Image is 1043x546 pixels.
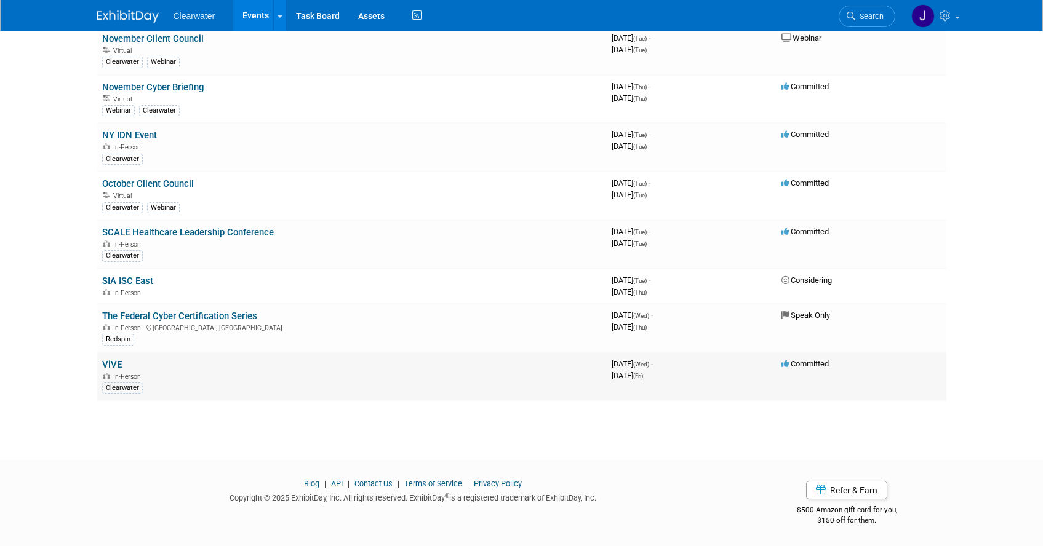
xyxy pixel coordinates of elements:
span: [DATE] [612,45,647,54]
img: Jakera Willis [911,4,935,28]
span: (Tue) [633,143,647,150]
span: - [649,33,650,42]
img: ExhibitDay [97,10,159,23]
span: Search [855,12,884,21]
span: (Tue) [633,132,647,138]
div: Clearwater [102,154,143,165]
a: API [331,479,343,488]
a: SCALE Healthcare Leadership Conference [102,227,274,238]
span: [DATE] [612,178,650,188]
span: [DATE] [612,141,647,151]
a: Search [839,6,895,27]
span: (Tue) [633,229,647,235]
span: (Tue) [633,35,647,42]
img: In-Person Event [103,143,110,149]
span: [DATE] [612,287,647,296]
a: SIA ISC East [102,275,153,287]
span: Clearwater [174,11,215,21]
img: In-Person Event [103,373,110,379]
span: Virtual [113,192,135,200]
img: In-Person Event [103,240,110,247]
span: [DATE] [612,311,653,320]
span: [DATE] [612,322,647,331]
span: Committed [781,227,829,236]
span: [DATE] [612,371,643,380]
span: | [464,479,472,488]
a: November Client Council [102,33,204,44]
a: October Client Council [102,178,194,189]
span: [DATE] [612,130,650,139]
div: Clearwater [139,105,180,116]
span: [DATE] [612,227,650,236]
sup: ® [445,493,449,499]
div: Clearwater [102,57,143,68]
span: - [649,275,650,285]
div: Clearwater [102,250,143,261]
a: Refer & Earn [806,481,887,499]
img: Virtual Event [103,95,110,101]
span: Committed [781,178,829,188]
span: Speak Only [781,311,830,320]
a: November Cyber Briefing [102,82,204,93]
img: Virtual Event [103,47,110,53]
span: - [649,82,650,91]
span: - [649,178,650,188]
span: - [651,311,653,320]
span: Webinar [781,33,821,42]
span: | [394,479,402,488]
span: [DATE] [612,82,650,91]
span: [DATE] [612,275,650,285]
span: [DATE] [612,190,647,199]
div: $150 off for them. [748,515,946,526]
span: In-Person [113,324,145,332]
span: | [321,479,329,488]
span: - [649,227,650,236]
span: In-Person [113,240,145,248]
a: The Federal Cyber Certification Series [102,311,257,322]
span: Virtual [113,47,135,55]
img: In-Person Event [103,289,110,295]
a: Terms of Service [404,479,462,488]
a: NY IDN Event [102,130,157,141]
div: Redspin [102,334,134,345]
div: $500 Amazon gift card for you, [748,497,946,525]
div: Clearwater [102,202,143,213]
span: (Thu) [633,289,647,296]
img: Virtual Event [103,192,110,198]
a: Contact Us [354,479,393,488]
div: Webinar [147,57,180,68]
span: (Thu) [633,324,647,331]
span: (Tue) [633,277,647,284]
span: Virtual [113,95,135,103]
span: [DATE] [612,33,650,42]
span: (Tue) [633,47,647,53]
div: Clearwater [102,382,143,394]
span: (Fri) [633,373,643,379]
span: Committed [781,130,829,139]
img: In-Person Event [103,324,110,330]
div: [GEOGRAPHIC_DATA], [GEOGRAPHIC_DATA] [102,322,602,332]
span: - [651,359,653,368]
a: ViVE [102,359,122,370]
span: Considering [781,275,832,285]
span: [DATE] [612,239,647,248]
span: In-Person [113,143,145,151]
span: In-Person [113,373,145,381]
span: In-Person [113,289,145,297]
span: (Tue) [633,240,647,247]
span: (Wed) [633,361,649,368]
div: Webinar [147,202,180,213]
span: - [649,130,650,139]
span: (Thu) [633,84,647,90]
span: | [345,479,353,488]
span: (Tue) [633,192,647,199]
div: Webinar [102,105,135,116]
span: Committed [781,82,829,91]
span: [DATE] [612,359,653,368]
span: (Thu) [633,95,647,102]
div: Copyright © 2025 ExhibitDay, Inc. All rights reserved. ExhibitDay is a registered trademark of Ex... [97,489,730,504]
span: [DATE] [612,93,647,103]
span: (Wed) [633,312,649,319]
a: Blog [304,479,319,488]
a: Privacy Policy [474,479,522,488]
